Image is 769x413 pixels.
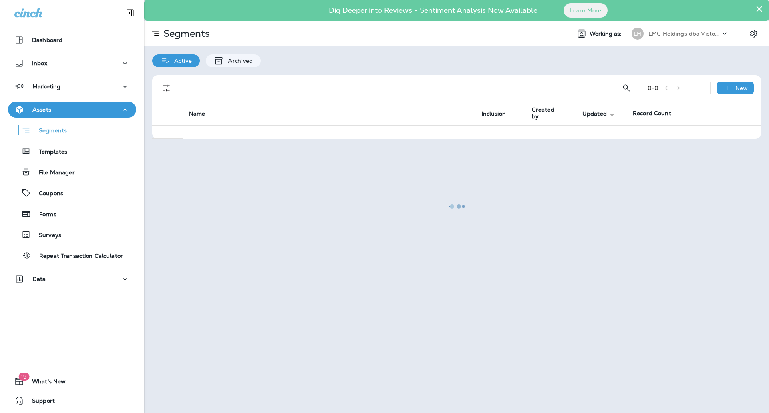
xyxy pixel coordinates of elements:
[8,271,136,287] button: Data
[8,32,136,48] button: Dashboard
[32,37,62,43] p: Dashboard
[8,78,136,94] button: Marketing
[24,378,66,388] span: What's New
[32,106,51,113] p: Assets
[8,373,136,389] button: 19What's New
[31,232,61,239] p: Surveys
[8,226,136,243] button: Surveys
[31,253,123,260] p: Repeat Transaction Calculator
[8,55,136,71] button: Inbox
[32,60,47,66] p: Inbox
[8,122,136,139] button: Segments
[18,373,29,381] span: 19
[735,85,748,91] p: New
[32,83,60,90] p: Marketing
[8,184,136,201] button: Coupons
[8,247,136,264] button: Repeat Transaction Calculator
[32,276,46,282] p: Data
[24,397,55,407] span: Support
[8,393,136,409] button: Support
[8,102,136,118] button: Assets
[31,190,63,198] p: Coupons
[31,169,75,177] p: File Manager
[31,127,67,135] p: Segments
[8,164,136,180] button: File Manager
[8,143,136,160] button: Templates
[31,211,56,219] p: Forms
[8,205,136,222] button: Forms
[31,148,67,156] p: Templates
[119,5,141,21] button: Collapse Sidebar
